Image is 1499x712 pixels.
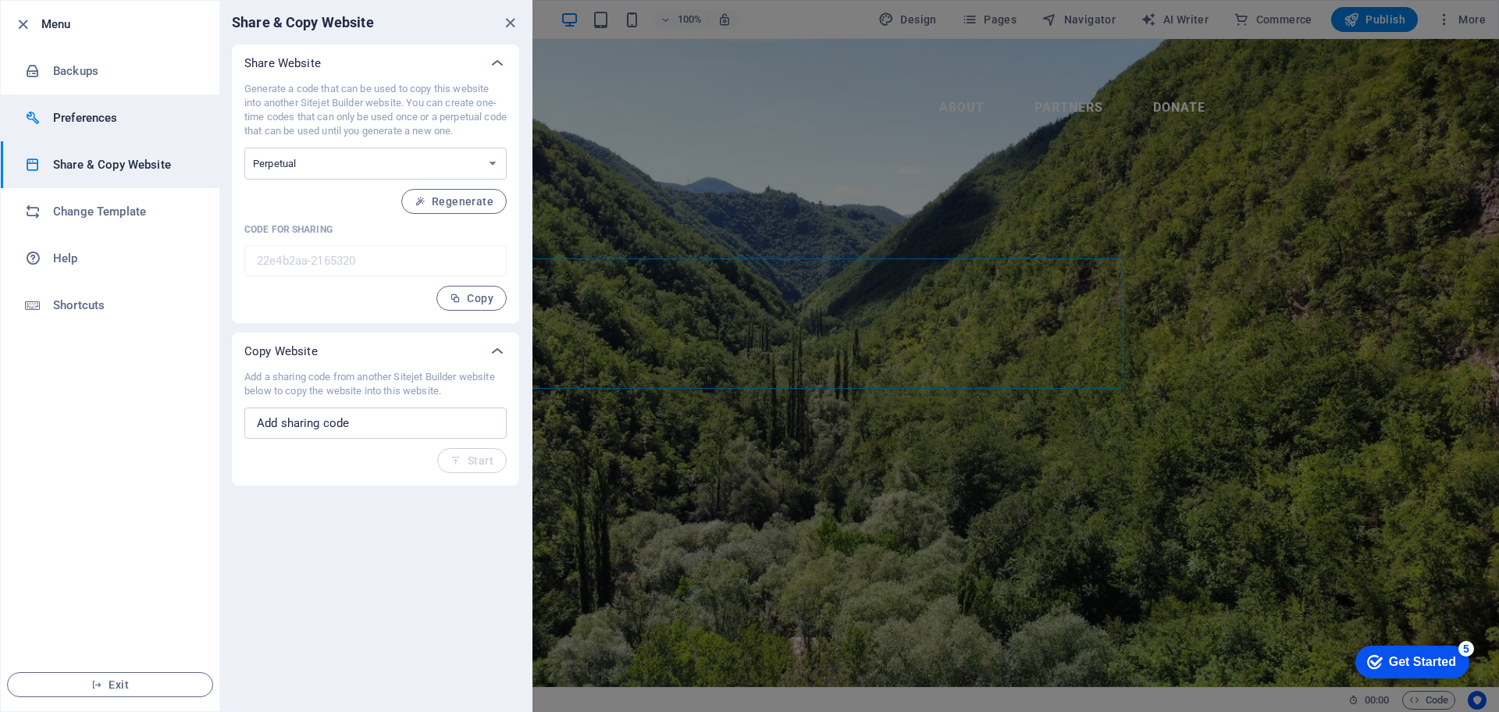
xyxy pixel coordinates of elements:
h6: Menu [41,15,207,34]
button: close [500,13,519,32]
button: Regenerate [401,189,507,214]
button: Copy [436,286,507,311]
div: Share Website [232,44,519,82]
h6: Change Template [53,202,198,221]
h6: Share & Copy Website [53,155,198,174]
h6: Help [53,249,198,268]
h6: Shortcuts [53,296,198,315]
div: Get Started [42,17,109,31]
div: Get Started 5 items remaining, 0% complete [9,8,123,41]
span: Exit [20,678,200,691]
p: Add a sharing code from another Sitejet Builder website below to copy the website into this website. [244,370,507,398]
button: Exit [7,672,213,697]
p: Share Website [244,55,321,71]
span: Copy [450,292,493,304]
p: Generate a code that can be used to copy this website into another Sitejet Builder website. You c... [244,82,507,138]
h6: Preferences [53,109,198,127]
input: Add sharing code [244,408,507,439]
span: Regenerate [415,195,493,208]
h6: Backups [53,62,198,80]
div: 5 [112,3,127,19]
a: Help [1,235,219,282]
h6: Share & Copy Website [232,13,374,32]
p: Code for sharing [244,223,507,236]
div: Copy Website [232,333,519,370]
p: Copy Website [244,344,318,359]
